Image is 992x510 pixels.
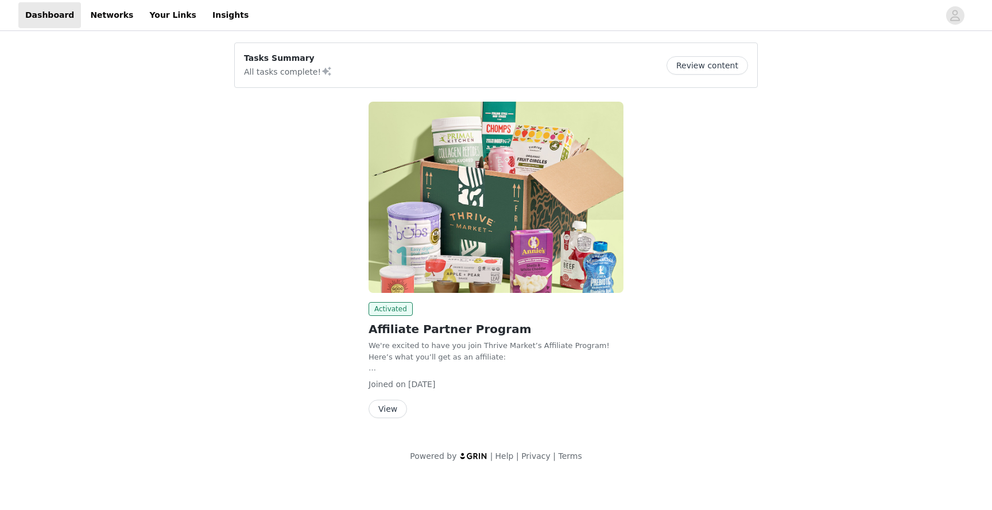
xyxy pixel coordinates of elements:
img: Thrive Market [369,102,623,293]
a: Help [495,451,514,461]
span: Activated [369,302,413,316]
a: Dashboard [18,2,81,28]
span: | [553,451,556,461]
span: Joined on [369,380,406,389]
p: All tasks complete! [244,64,332,78]
span: | [490,451,493,461]
p: Tasks Summary [244,52,332,64]
a: Terms [558,451,582,461]
span: [DATE] [408,380,435,389]
span: | [516,451,519,461]
p: We're excited to have you join Thrive Market’s Affiliate Program! Here’s what you’ll get as an af... [369,340,623,362]
img: logo [459,452,488,459]
button: Review content [666,56,748,75]
a: View [369,405,407,414]
a: Insights [206,2,255,28]
h2: Affiliate Partner Program [369,320,623,338]
span: Powered by [410,451,456,461]
button: View [369,400,407,418]
a: Your Links [142,2,203,28]
a: Networks [83,2,140,28]
div: avatar [950,6,960,25]
a: Privacy [521,451,551,461]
